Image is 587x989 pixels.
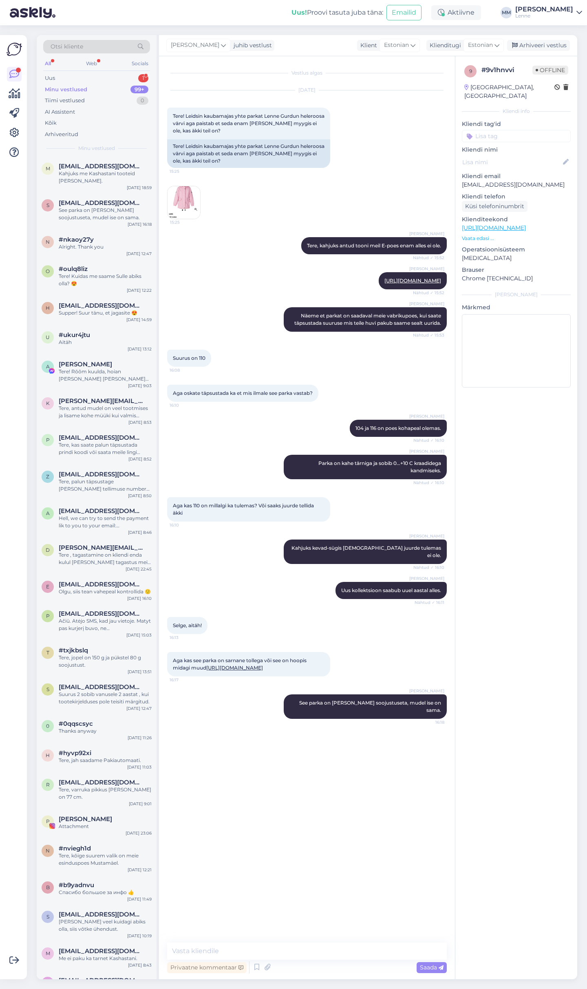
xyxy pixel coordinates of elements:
div: Attachment [59,823,152,830]
span: Nähtud ✓ 15:52 [413,255,444,261]
div: Tere, jopel on 150 g ja pükstel 80 g soojustust. [59,654,152,669]
span: #txjkbslq [59,647,88,654]
div: Küsi telefoninumbrit [462,201,527,212]
span: 16:10 [170,402,200,408]
span: [PERSON_NAME] [409,413,444,419]
div: Proovi tasuta juba täna: [291,8,383,18]
div: Tere! Kuidas me saame Sulle abiks olla? 😍 [59,273,152,287]
span: 16:10 [170,522,200,528]
span: Tere, kahjuks antud tooni meil E-poes enam alles ei ole. [307,242,441,249]
span: Estonian [468,41,493,50]
span: [PERSON_NAME] [409,533,444,539]
div: Hell, we can try to send the payment lik to you to your email: [EMAIL_ADDRESS][DOMAIN_NAME] [59,515,152,529]
span: 16:18 [414,719,444,725]
span: Nähtud ✓ 16:11 [414,599,444,606]
div: [DATE] 18:59 [127,185,152,191]
span: 15:25 [170,168,200,174]
span: t [46,650,49,656]
span: Nähtud ✓ 16:10 [413,564,444,570]
div: Alright. Thank you [59,243,152,251]
span: n [46,848,50,854]
span: [PERSON_NAME] [409,266,444,272]
div: [DATE] 16:18 [128,221,152,227]
span: Selge, aitäh! [173,622,202,628]
div: Kahjuks me Kashastani tooteid [PERSON_NAME]. [59,170,152,185]
div: [DATE] 12:47 [126,251,152,257]
p: [MEDICAL_DATA] [462,254,571,262]
div: Tere, antud mudel on veel tootmises ja lisame kohe müüki kui valmis saavad. Septembri keskel peak... [59,405,152,419]
span: pirkimas@smetonis.eu [59,610,143,617]
a: [URL][DOMAIN_NAME] [462,224,526,231]
div: Thanks anyway [59,727,152,735]
div: [DATE] 15:03 [126,632,152,638]
span: h [46,305,50,311]
div: Kliendi info [462,108,571,115]
span: [PERSON_NAME] [409,448,444,454]
span: #nkaoy27y [59,236,94,243]
span: [PERSON_NAME] [409,301,444,307]
span: miraidrisova@gmail.com [59,947,143,955]
div: [DATE] 12:47 [126,705,152,711]
span: roosaili112@gmail.com [59,779,143,786]
div: Privaatne kommentaar [167,962,247,973]
span: Nähtud ✓ 15:53 [413,332,444,338]
span: 15:25 [170,219,201,225]
div: [DATE] 22:45 [126,566,152,572]
span: m [46,165,50,172]
span: krista.kbi@gmail.com [59,397,143,405]
div: Socials [130,58,150,69]
p: Brauser [462,266,571,274]
img: Attachment [168,186,200,219]
span: Otsi kliente [51,42,83,51]
div: [PERSON_NAME] veel kuidagi abiks olla, siis võtke ühendust. [59,918,152,933]
span: Estonian [384,41,409,50]
span: #nviegh1d [59,845,91,852]
span: #hyvp92xi [59,749,91,757]
div: Olgu, siis tean vahepeal kontrollida 🙂 [59,588,152,595]
div: Tere, jah saadame Pakiautomaati. [59,757,152,764]
span: zehra.khudaverdiyeva@gmail.com [59,471,143,478]
span: #ukur4jtu [59,331,90,339]
span: 16:17 [170,677,200,683]
span: hlkupri@gmail.com [59,302,143,309]
span: Minu vestlused [78,145,115,152]
div: MM [501,7,512,18]
span: atthetop1001@gmail.com [59,507,143,515]
div: Aktiivne [431,5,481,20]
span: a [46,510,50,516]
span: s [46,914,49,920]
span: 9 [469,68,472,74]
span: 104 ja 116 on poes kohapeal olemas. [355,425,441,431]
div: Arhiveeritud [45,130,78,139]
div: [DATE] 8:53 [128,419,152,425]
span: e [46,584,49,590]
div: Lenne [515,13,573,19]
div: Kõik [45,119,57,127]
p: Vaata edasi ... [462,235,571,242]
div: [DATE] 11:26 [128,735,152,741]
span: purgamariin@gmail.com [59,434,143,441]
div: Klient [357,41,377,50]
div: Aitäh [59,339,152,346]
div: Tiimi vestlused [45,97,85,105]
span: Näeme et parkat on saadaval meie vabrikupoes, kui saate täpsustada suuruse mis teile huvi pakub s... [294,313,442,326]
span: P [46,818,50,824]
div: [GEOGRAPHIC_DATA], [GEOGRAPHIC_DATA] [464,83,554,100]
p: Kliendi tag'id [462,120,571,128]
div: [DATE] 8:46 [128,529,152,535]
span: Nähtud ✓ 16:10 [413,480,444,486]
div: [DATE] 14:59 [126,317,152,323]
span: p [46,613,50,619]
span: stuardeska@yahoo.de [59,683,143,691]
span: See parka on [PERSON_NAME] soojustuseta, mudel ise on sama. [299,700,442,713]
a: [PERSON_NAME]Lenne [515,6,582,19]
div: Tere! Leidsin kaubamajas yhte parkat Lenne Gurdun heleroosa värvi aga paistab et seda enam [PERSO... [167,139,330,168]
div: Vestlus algas [167,69,447,77]
span: #0qqscsyc [59,720,93,727]
b: Uus! [291,9,307,16]
p: Klienditeekond [462,215,571,224]
div: [PERSON_NAME] [462,291,571,298]
div: 0 [137,97,148,105]
span: Kahjuks kevad-sügis [DEMOGRAPHIC_DATA] juurde tulemas ei ole. [291,545,442,558]
span: diana.stopite@inbox.lv [59,544,143,551]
